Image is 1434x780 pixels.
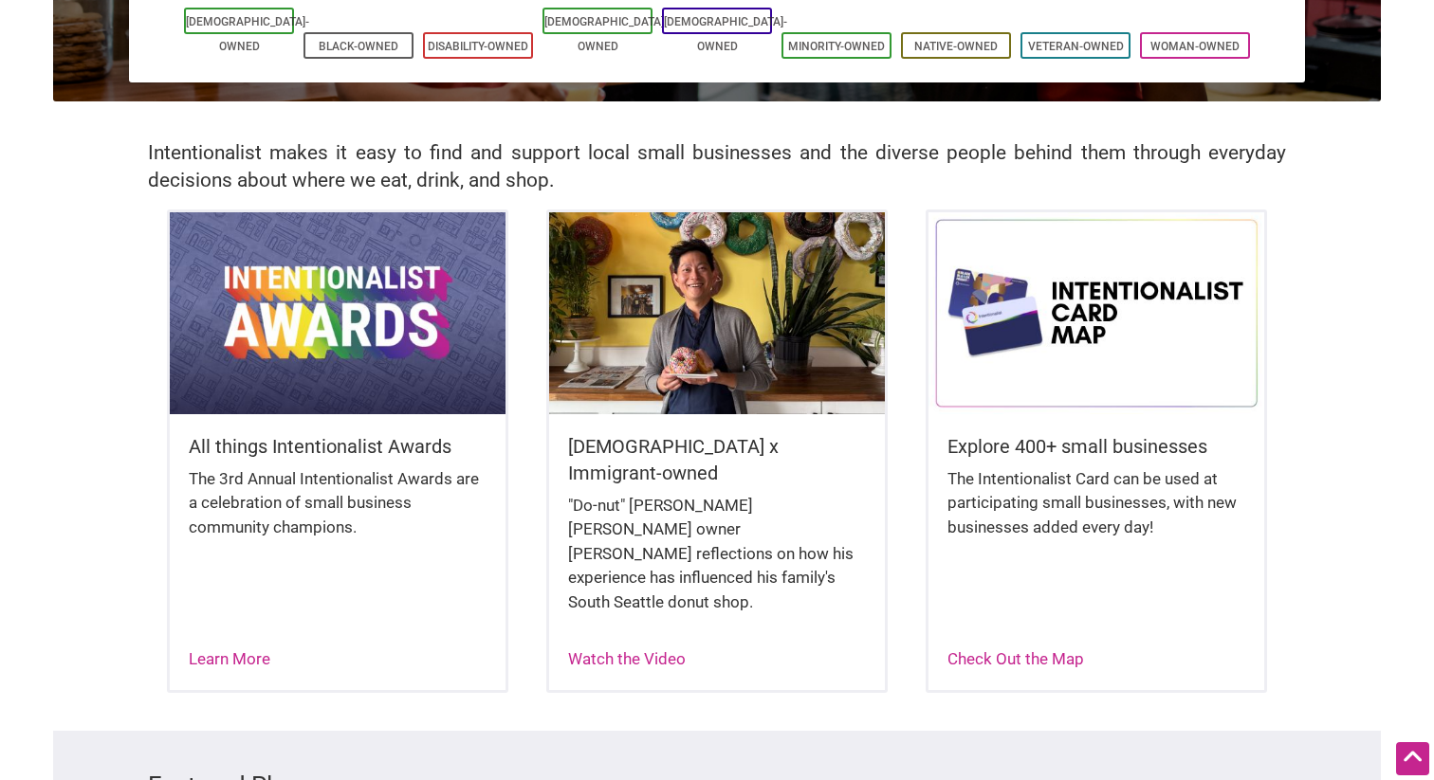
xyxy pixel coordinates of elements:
a: Watch the Video [568,649,686,668]
h5: [DEMOGRAPHIC_DATA] x Immigrant-owned [568,433,866,486]
h5: All things Intentionalist Awards [189,433,487,460]
a: [DEMOGRAPHIC_DATA]-Owned [544,15,668,53]
div: The Intentionalist Card can be used at participating small businesses, with new businesses added ... [947,467,1245,559]
div: The 3rd Annual Intentionalist Awards are a celebration of small business community champions. [189,467,487,559]
a: Learn More [189,649,270,668]
a: Disability-Owned [428,40,528,53]
a: Black-Owned [319,40,398,53]
a: Check Out the Map [947,649,1084,668]
a: Minority-Owned [788,40,885,53]
a: Woman-Owned [1150,40,1240,53]
a: Veteran-Owned [1028,40,1124,53]
img: Intentionalist Card Map [928,212,1264,413]
div: Scroll Back to Top [1396,742,1429,775]
a: [DEMOGRAPHIC_DATA]-Owned [664,15,787,53]
h2: Intentionalist makes it easy to find and support local small businesses and the diverse people be... [148,139,1286,194]
a: Native-Owned [914,40,998,53]
a: [DEMOGRAPHIC_DATA]-Owned [186,15,309,53]
div: "Do-nut" [PERSON_NAME] [PERSON_NAME] owner [PERSON_NAME] reflections on how his experience has in... [568,494,866,634]
img: Intentionalist Awards [170,212,506,413]
img: King Donuts - Hong Chhuor [549,212,885,413]
h5: Explore 400+ small businesses [947,433,1245,460]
